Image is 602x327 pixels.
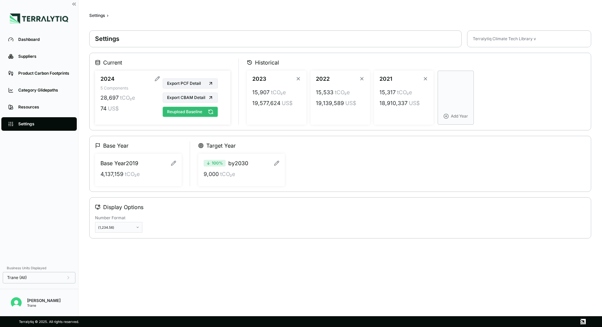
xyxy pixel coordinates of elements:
[27,303,61,307] div: Trane
[18,37,70,42] div: Dashboard
[282,99,293,107] span: US$
[409,99,420,107] span: US$
[100,94,119,102] span: 28,697
[100,170,123,178] span: 4,137,159
[252,88,270,96] span: 15,907
[271,88,286,96] span: tCO₂e
[379,99,408,107] span: 18,910,337
[100,75,115,83] span: 2024
[18,87,70,93] div: Category Glidepaths
[10,14,68,24] img: Logo
[163,93,218,103] button: Export CBAM Detail
[167,81,201,86] span: Export PCF Detail
[7,275,27,280] span: Trane (All)
[18,121,70,127] div: Settings
[204,170,219,178] span: 9,000
[316,88,333,96] span: 15,533
[103,142,129,150] span: Base Year
[255,58,279,67] span: Historical
[100,104,107,112] span: 74
[335,88,350,96] span: tCO₂e
[397,88,412,96] span: tCO₂e
[100,159,138,167] span: Base Year 2019
[252,99,280,107] span: 19,577,624
[125,170,140,178] span: tCO₂e
[11,297,22,308] img: Nitin Shetty
[473,36,536,42] div: Terralytiq Climate Tech Library v
[379,88,396,96] span: 15,317
[379,75,392,83] span: 2021
[228,159,248,167] span: by 2030
[212,160,223,166] span: 100 %
[95,35,456,43] h1: Settings
[27,298,61,303] div: [PERSON_NAME]
[252,75,266,83] span: 2023
[3,264,75,272] div: Business Units Displayed
[120,94,135,102] span: tCO₂e
[18,54,70,59] div: Suppliers
[95,222,142,233] button: (1,234.56)
[316,99,344,107] span: 19,139,589
[316,75,330,83] span: 2022
[345,99,356,107] span: US$
[89,13,105,18] div: Settings
[163,107,218,117] button: Reupload Baseline
[18,104,70,110] div: Resources
[18,71,70,76] div: Product Carbon Footprints
[163,78,218,89] button: Export PCF Detail
[108,104,119,112] span: US$
[103,203,143,211] span: Display Options
[8,295,24,311] button: Open user button
[107,13,109,18] span: ›
[438,71,474,125] button: Add Year
[220,170,235,178] span: tCO₂e
[451,114,468,119] span: Add Year
[95,215,142,221] label: Number Format
[100,85,160,91] div: 5 Components
[103,58,122,67] span: Current
[167,95,205,100] span: Export CBAM Detail
[206,142,236,150] span: Target Year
